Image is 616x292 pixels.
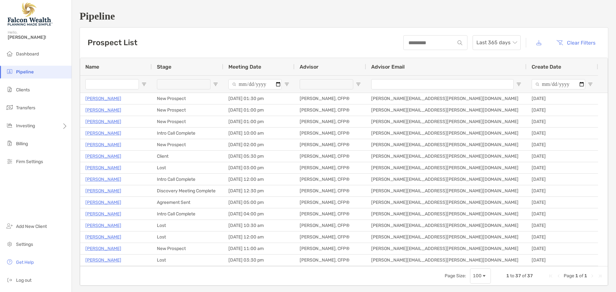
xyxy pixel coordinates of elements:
[295,174,366,185] div: [PERSON_NAME], CFP®
[223,185,295,196] div: [DATE] 12:30 pm
[564,273,574,279] span: Page
[300,64,319,70] span: Advisor
[152,231,223,243] div: Lost
[295,231,366,243] div: [PERSON_NAME], CFP®
[584,273,587,279] span: 1
[295,243,366,254] div: [PERSON_NAME], CFP®
[548,273,553,279] div: First Page
[85,141,121,149] a: [PERSON_NAME]
[141,82,147,87] button: Open Filter Menu
[366,116,526,127] div: [PERSON_NAME][EMAIL_ADDRESS][PERSON_NAME][DOMAIN_NAME]
[85,118,121,126] p: [PERSON_NAME]
[532,79,585,89] input: Create Date Filter Input
[152,254,223,266] div: Lost
[527,273,533,279] span: 37
[6,50,13,57] img: dashboard icon
[366,185,526,196] div: [PERSON_NAME][EMAIL_ADDRESS][PERSON_NAME][DOMAIN_NAME]
[366,254,526,266] div: [PERSON_NAME][EMAIL_ADDRESS][PERSON_NAME][DOMAIN_NAME]
[80,10,608,22] h1: Pipeline
[85,221,121,229] a: [PERSON_NAME]
[295,139,366,150] div: [PERSON_NAME], CFP®
[295,197,366,208] div: [PERSON_NAME], CFP®
[8,35,68,40] span: [PERSON_NAME]!
[6,157,13,165] img: firm-settings icon
[85,95,121,103] p: [PERSON_NAME]
[152,185,223,196] div: Discovery Meeting Complete
[295,185,366,196] div: [PERSON_NAME], CFP®
[152,243,223,254] div: New Prospect
[295,104,366,116] div: [PERSON_NAME], CFP®
[16,105,35,111] span: Transfers
[366,162,526,173] div: [PERSON_NAME][EMAIL_ADDRESS][PERSON_NAME][DOMAIN_NAME]
[506,273,509,279] span: 1
[6,258,13,266] img: get-help icon
[588,82,593,87] button: Open Filter Menu
[366,197,526,208] div: [PERSON_NAME][EMAIL_ADDRESS][PERSON_NAME][DOMAIN_NAME]
[152,174,223,185] div: Intro Call Complete
[223,208,295,220] div: [DATE] 04:00 pm
[366,104,526,116] div: [PERSON_NAME][EMAIL_ADDRESS][PERSON_NAME][DOMAIN_NAME]
[526,151,598,162] div: [DATE]
[152,208,223,220] div: Intro Call Complete
[556,273,561,279] div: Previous Page
[152,139,223,150] div: New Prospect
[223,93,295,104] div: [DATE] 01:30 pm
[152,197,223,208] div: Agreement Sent
[223,220,295,231] div: [DATE] 10:30 am
[295,254,366,266] div: [PERSON_NAME], CFP®
[526,139,598,150] div: [DATE]
[152,93,223,104] div: New Prospect
[223,174,295,185] div: [DATE] 12:00 am
[6,222,13,230] img: add_new_client icon
[6,139,13,147] img: billing icon
[458,40,462,45] img: input icon
[16,87,30,93] span: Clients
[152,151,223,162] div: Client
[366,128,526,139] div: [PERSON_NAME][EMAIL_ADDRESS][PERSON_NAME][DOMAIN_NAME]
[157,64,171,70] span: Stage
[295,151,366,162] div: [PERSON_NAME], CFP®
[579,273,583,279] span: of
[85,152,121,160] a: [PERSON_NAME]
[85,245,121,253] a: [PERSON_NAME]
[6,104,13,111] img: transfers icon
[8,3,53,26] img: Falcon Wealth Planning Logo
[85,64,99,70] span: Name
[6,240,13,248] img: settings icon
[223,128,295,139] div: [DATE] 10:00 am
[526,162,598,173] div: [DATE]
[223,139,295,150] div: [DATE] 02:00 pm
[526,185,598,196] div: [DATE]
[85,198,121,206] p: [PERSON_NAME]
[16,141,28,146] span: Billing
[366,231,526,243] div: [PERSON_NAME][EMAIL_ADDRESS][PERSON_NAME][DOMAIN_NAME]
[526,231,598,243] div: [DATE]
[85,175,121,183] a: [PERSON_NAME]
[476,36,517,50] span: Last 365 days
[85,256,121,264] a: [PERSON_NAME]
[16,159,43,164] span: Firm Settings
[228,64,261,70] span: Meeting Date
[85,210,121,218] p: [PERSON_NAME]
[526,128,598,139] div: [DATE]
[366,243,526,254] div: [PERSON_NAME][EMAIL_ADDRESS][PERSON_NAME][DOMAIN_NAME]
[522,273,526,279] span: of
[526,243,598,254] div: [DATE]
[85,106,121,114] a: [PERSON_NAME]
[526,174,598,185] div: [DATE]
[223,162,295,173] div: [DATE] 03:00 pm
[85,129,121,137] p: [PERSON_NAME]
[295,220,366,231] div: [PERSON_NAME], CFP®
[85,187,121,195] a: [PERSON_NAME]
[152,128,223,139] div: Intro Call Complete
[16,278,31,283] span: Log out
[152,116,223,127] div: New Prospect
[526,197,598,208] div: [DATE]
